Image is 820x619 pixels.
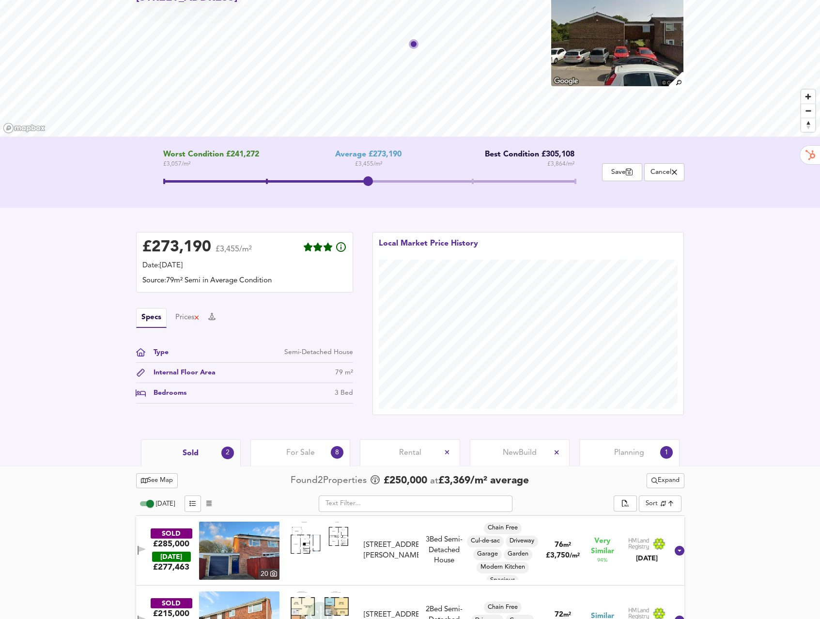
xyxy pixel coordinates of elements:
div: Type [146,347,169,357]
span: Cul-de-sac [467,537,504,545]
button: Save [602,163,642,181]
span: Chain Free [484,524,522,532]
div: [STREET_ADDRESS][PERSON_NAME] [364,540,418,561]
div: split button [647,473,684,488]
span: Save [607,168,637,177]
div: SOLD£285,000 [DATE]£277,463property thumbnail 20 Floorplan[STREET_ADDRESS][PERSON_NAME]3Bed Semi-... [136,516,684,586]
span: £ 3,750 [546,552,580,559]
span: Expand [651,475,680,486]
div: Cul-de-sac [467,536,504,547]
button: See Map [136,473,178,488]
div: Garden [504,549,532,560]
div: £285,000 [153,539,189,549]
div: Sort [646,499,658,508]
div: 2 [221,447,234,459]
span: See Map [141,475,173,486]
span: New Build [503,448,537,458]
div: [DATE] [152,552,191,562]
button: Reset bearing to north [801,118,815,132]
div: Driveway [506,536,538,547]
span: 94 % [597,557,607,564]
div: Semi-Detached House [284,347,353,357]
img: Floorplan [291,522,349,555]
button: Cancel [644,163,684,181]
div: Sort [639,495,681,512]
div: 20 [258,569,279,579]
span: Garden [504,550,532,558]
span: £3,455/m² [216,246,252,260]
div: Chain Free [484,523,522,534]
span: For Sale [286,448,315,458]
span: Worst Condition £241,272 [163,150,259,159]
img: search [667,71,684,88]
span: Chain Free [484,603,522,612]
img: property thumbnail [199,522,279,580]
span: Modern Kitchen [477,563,529,572]
a: Mapbox homepage [3,123,46,134]
div: £215,000 [153,608,189,619]
span: £ 277,463 [153,562,189,573]
a: property thumbnail 20 [199,522,279,580]
div: Bedrooms [146,388,186,398]
div: SOLD [151,598,192,608]
span: Rental [399,448,421,458]
span: at [430,477,438,486]
div: 8 [331,446,343,459]
svg: Show Details [674,545,685,557]
span: m² [563,612,571,618]
button: Zoom out [801,104,815,118]
div: Date: [DATE] [142,261,347,271]
span: Cancel [650,168,679,177]
div: 3 Bed Semi-Detached House [422,535,466,566]
input: Text Filter... [319,495,512,512]
div: Chain Free [484,602,522,613]
div: Average £273,190 [335,150,402,159]
span: £ 250,000 [384,474,427,488]
img: Land Registry [628,538,666,550]
span: Planning [614,448,644,458]
div: Internal Floor Area [146,368,216,378]
span: £ 3,057 / m² [163,159,259,169]
button: Expand [647,473,684,488]
div: £ 273,190 [142,240,211,255]
div: Spacious [486,575,519,587]
span: Garage [473,550,502,558]
div: Source: 79m² Semi in Average Condition [142,276,347,286]
div: Found 2 Propert ies [291,474,369,487]
div: Garage [473,549,502,560]
span: £ 3,864 / m² [547,159,574,169]
span: Spacious [486,576,519,585]
div: [DATE] [628,554,666,563]
button: Zoom in [801,90,815,104]
span: Sold [183,448,199,459]
span: Driveway [506,537,538,545]
span: £ 3,455 / m² [355,159,382,169]
span: / m² [570,553,580,559]
div: 1 [660,446,673,459]
span: 72 [555,611,563,619]
span: Very Similar [591,536,614,557]
div: SOLD [151,528,192,539]
span: 76 [555,542,563,549]
div: Local Market Price History [379,238,478,260]
button: Specs [136,308,167,328]
div: 79 m² [335,368,353,378]
div: 3 Bed [335,388,353,398]
span: [DATE] [156,501,175,507]
div: split button [614,495,637,512]
button: Prices [175,312,200,323]
div: Modern Kitchen [477,562,529,573]
span: m² [563,542,571,548]
span: £ 3,369 / m² average [438,476,529,486]
div: Best Condition £305,108 [478,150,574,159]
